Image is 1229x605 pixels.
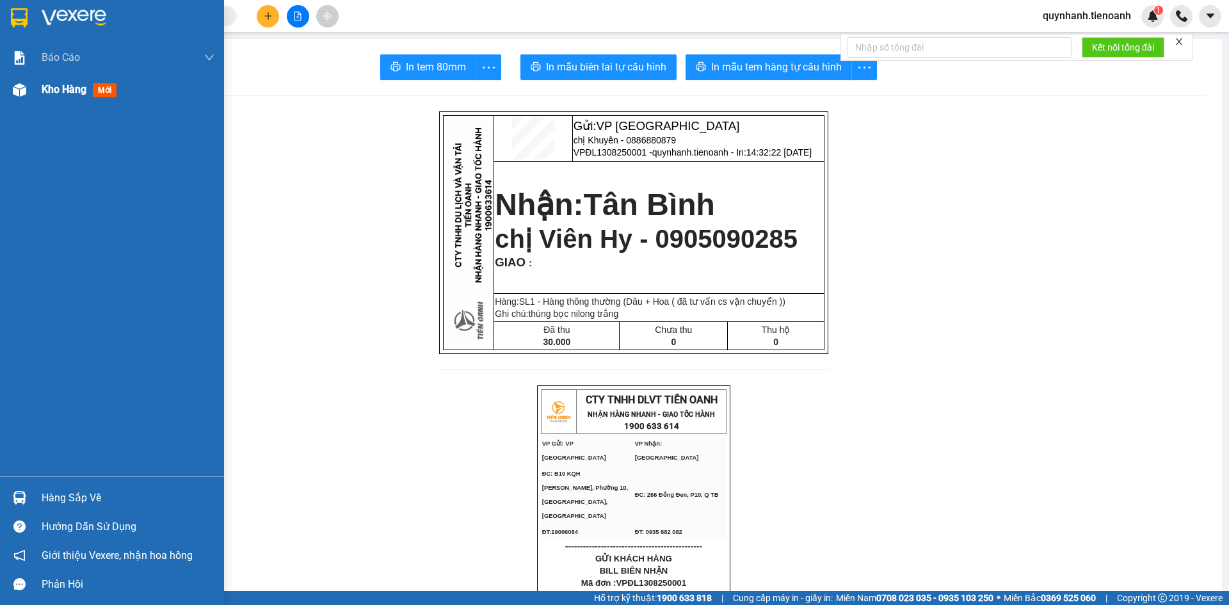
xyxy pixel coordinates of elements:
[13,578,26,590] span: message
[543,337,570,347] span: 30.000
[204,52,214,63] span: down
[594,591,712,605] span: Hỗ trợ kỹ thuật:
[42,83,86,95] span: Kho hàng
[1032,8,1141,24] span: quynhanh.tienoanh
[671,337,676,347] span: 0
[5,90,41,97] span: ĐT:19006084
[42,49,80,65] span: Báo cáo
[86,31,141,41] strong: 1900 633 614
[852,60,876,76] span: more
[264,12,273,20] span: plus
[11,8,28,28] img: logo-vxr
[406,59,466,75] span: In tem 80mm
[635,440,699,461] span: VP Nhận: [GEOGRAPHIC_DATA]
[574,147,812,157] span: VPĐL1308250001 -
[380,54,476,80] button: printerIn tem 80mm
[476,54,501,80] button: more
[1041,593,1096,603] strong: 0369 525 060
[1158,593,1167,602] span: copyright
[531,61,541,74] span: printer
[495,309,618,319] span: Ghi chú:
[50,21,177,29] strong: NHẬN HÀNG NHANH - GIAO TỐC HÀNH
[600,566,668,576] span: BILL BIÊN NHẬN
[542,529,578,535] span: ĐT:19006084
[1147,10,1159,22] img: icon-new-feature
[390,61,401,74] span: printer
[773,337,778,347] span: 0
[528,309,618,319] span: thùng bọc nilong trắng
[635,529,682,535] span: ĐT: 0935 882 082
[851,54,877,80] button: more
[1105,591,1107,605] span: |
[836,591,993,605] span: Miền Nam
[97,46,161,59] span: VP Nhận: [GEOGRAPHIC_DATA]
[13,51,26,65] img: solution-icon
[1176,10,1187,22] img: phone-icon
[93,83,116,97] span: mới
[42,488,214,508] div: Hàng sắp về
[588,410,715,419] strong: NHẬN HÀNG NHANH - GIAO TỐC HÀNH
[574,119,740,133] span: Gửi:
[1004,591,1096,605] span: Miền Bắc
[546,59,666,75] span: In mẫu biên lai tự cấu hình
[581,578,686,588] span: Mã đơn :
[5,61,91,87] span: ĐC: B10 KQH [PERSON_NAME], Phường 10, [GEOGRAPHIC_DATA], [GEOGRAPHIC_DATA]
[287,5,309,28] button: file-add
[495,255,526,269] span: GIAO
[616,578,686,588] span: VPĐL1308250001
[316,5,339,28] button: aim
[5,46,69,59] span: VP Gửi: VP [GEOGRAPHIC_DATA]
[1082,37,1164,58] button: Kết nối tổng đài
[542,471,628,519] span: ĐC: B10 KQH [PERSON_NAME], Phường 10, [GEOGRAPHIC_DATA], [GEOGRAPHIC_DATA]
[495,225,798,253] span: chị Viên Hy - 0905090285
[876,593,993,603] strong: 0708 023 035 - 0935 103 250
[542,396,574,428] img: logo
[495,188,715,222] strong: Nhận:
[293,12,302,20] span: file-add
[495,296,785,307] span: Hàng:SL
[657,593,712,603] strong: 1900 633 818
[733,591,833,605] span: Cung cấp máy in - giấy in:
[847,37,1072,58] input: Nhập số tổng đài
[13,491,26,504] img: warehouse-icon
[624,421,679,431] strong: 1900 633 614
[13,83,26,97] img: warehouse-icon
[655,325,692,335] span: Chưa thu
[574,135,676,145] span: chị Khuyên - 0886880879
[997,595,1000,601] span: ⚪️
[543,325,570,335] span: Đã thu
[762,325,791,335] span: Thu hộ
[721,591,723,605] span: |
[42,547,193,563] span: Giới thiệu Vexere, nhận hoa hồng
[1199,5,1221,28] button: caret-down
[1154,6,1163,15] sup: 1
[47,7,179,19] span: CTY TNHH DLVT TIẾN OANH
[711,59,842,75] span: In mẫu tem hàng tự cấu hình
[530,296,785,307] span: 1 - Hàng thông thường (Dâu + Hoa ( đã tư vấn cs vận chuyển ))
[97,71,181,77] span: ĐC: 266 Đồng Đen, P10, Q TB
[257,5,279,28] button: plus
[42,575,214,594] div: Phản hồi
[42,517,214,536] div: Hướng dẫn sử dụng
[1156,6,1161,15] span: 1
[635,492,719,498] span: ĐC: 266 Đồng Đen, P10, Q TB
[595,554,672,563] span: GỬI KHÁCH HÀNG
[584,188,715,222] span: Tân Bình
[1092,40,1154,54] span: Kết nối tổng đài
[565,541,702,551] span: ----------------------------------------------
[520,54,677,80] button: printerIn mẫu biên lai tự cấu hình
[13,520,26,533] span: question-circle
[5,8,37,40] img: logo
[686,54,852,80] button: printerIn mẫu tem hàng tự cấu hình
[652,147,812,157] span: quynhanh.tienoanh - In:
[1205,10,1216,22] span: caret-down
[13,549,26,561] span: notification
[696,61,706,74] span: printer
[97,90,145,97] span: ĐT: 0935 882 082
[746,147,812,157] span: 14:32:22 [DATE]
[586,394,718,406] span: CTY TNHH DLVT TIẾN OANH
[1175,37,1184,46] span: close
[542,440,606,461] span: VP Gửi: VP [GEOGRAPHIC_DATA]
[476,60,501,76] span: more
[597,119,740,133] span: VP [GEOGRAPHIC_DATA]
